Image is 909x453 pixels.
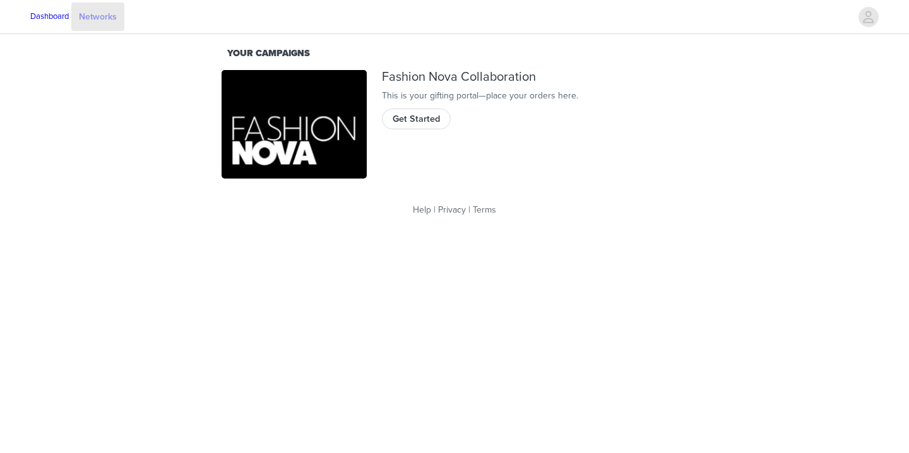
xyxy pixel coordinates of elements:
span: | [468,204,470,215]
div: Your Campaigns [227,47,682,61]
a: Networks [71,3,124,31]
div: This is your gifting portal—place your orders here. [382,89,687,102]
div: avatar [862,7,874,27]
a: Terms [473,204,496,215]
span: | [434,204,436,215]
button: Get Started [382,109,451,129]
img: Fashion Nova [222,70,367,179]
a: Help [413,204,431,215]
a: Dashboard [30,11,69,23]
span: Get Started [393,112,440,126]
a: Privacy [438,204,466,215]
div: Fashion Nova Collaboration [382,70,687,85]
